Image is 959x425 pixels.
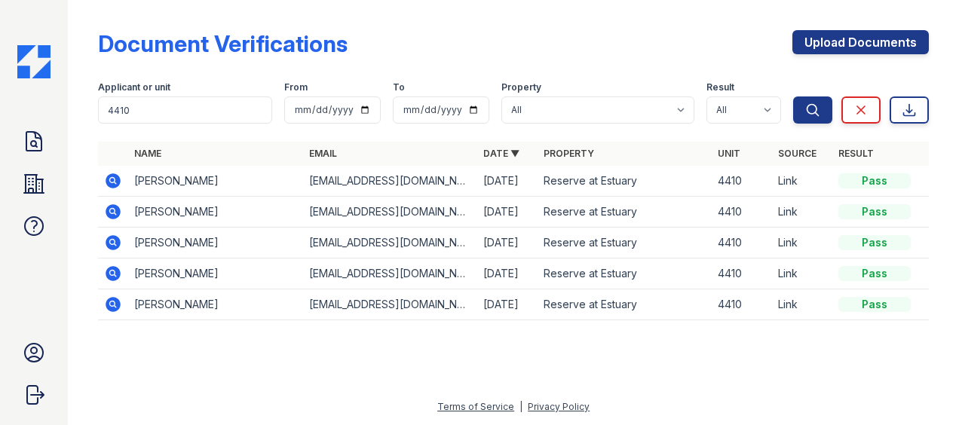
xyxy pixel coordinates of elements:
td: Link [772,166,832,197]
div: Pass [838,173,911,188]
td: [EMAIL_ADDRESS][DOMAIN_NAME] [303,258,477,289]
div: Pass [838,297,911,312]
td: [PERSON_NAME] [128,289,302,320]
label: Property [501,81,541,93]
label: Result [706,81,734,93]
td: [EMAIL_ADDRESS][DOMAIN_NAME] [303,289,477,320]
td: Link [772,289,832,320]
div: Document Verifications [98,30,348,57]
td: 4410 [712,258,772,289]
label: From [284,81,308,93]
td: [PERSON_NAME] [128,166,302,197]
td: Link [772,228,832,258]
img: CE_Icon_Blue-c292c112584629df590d857e76928e9f676e5b41ef8f769ba2f05ee15b207248.png [17,45,51,78]
a: Upload Documents [792,30,929,54]
td: [PERSON_NAME] [128,258,302,289]
td: Link [772,258,832,289]
td: Reserve at Estuary [538,197,712,228]
td: Reserve at Estuary [538,258,712,289]
td: 4410 [712,166,772,197]
input: Search by name, email, or unit number [98,96,272,124]
td: [DATE] [477,197,538,228]
td: [EMAIL_ADDRESS][DOMAIN_NAME] [303,197,477,228]
td: 4410 [712,228,772,258]
td: Link [772,197,832,228]
a: Name [134,148,161,159]
td: [PERSON_NAME] [128,228,302,258]
div: Pass [838,235,911,250]
a: Result [838,148,874,159]
td: [PERSON_NAME] [128,197,302,228]
td: Reserve at Estuary [538,289,712,320]
a: Terms of Service [437,401,514,412]
td: [DATE] [477,258,538,289]
td: 4410 [712,289,772,320]
label: To [393,81,405,93]
div: Pass [838,266,911,281]
td: [DATE] [477,228,538,258]
div: Pass [838,204,911,219]
td: 4410 [712,197,772,228]
div: | [519,401,522,412]
td: [DATE] [477,289,538,320]
a: Source [778,148,817,159]
a: Privacy Policy [528,401,590,412]
td: [DATE] [477,166,538,197]
a: Email [309,148,337,159]
label: Applicant or unit [98,81,170,93]
td: [EMAIL_ADDRESS][DOMAIN_NAME] [303,166,477,197]
td: [EMAIL_ADDRESS][DOMAIN_NAME] [303,228,477,258]
td: Reserve at Estuary [538,166,712,197]
a: Unit [718,148,740,159]
a: Property [544,148,594,159]
td: Reserve at Estuary [538,228,712,258]
a: Date ▼ [483,148,519,159]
